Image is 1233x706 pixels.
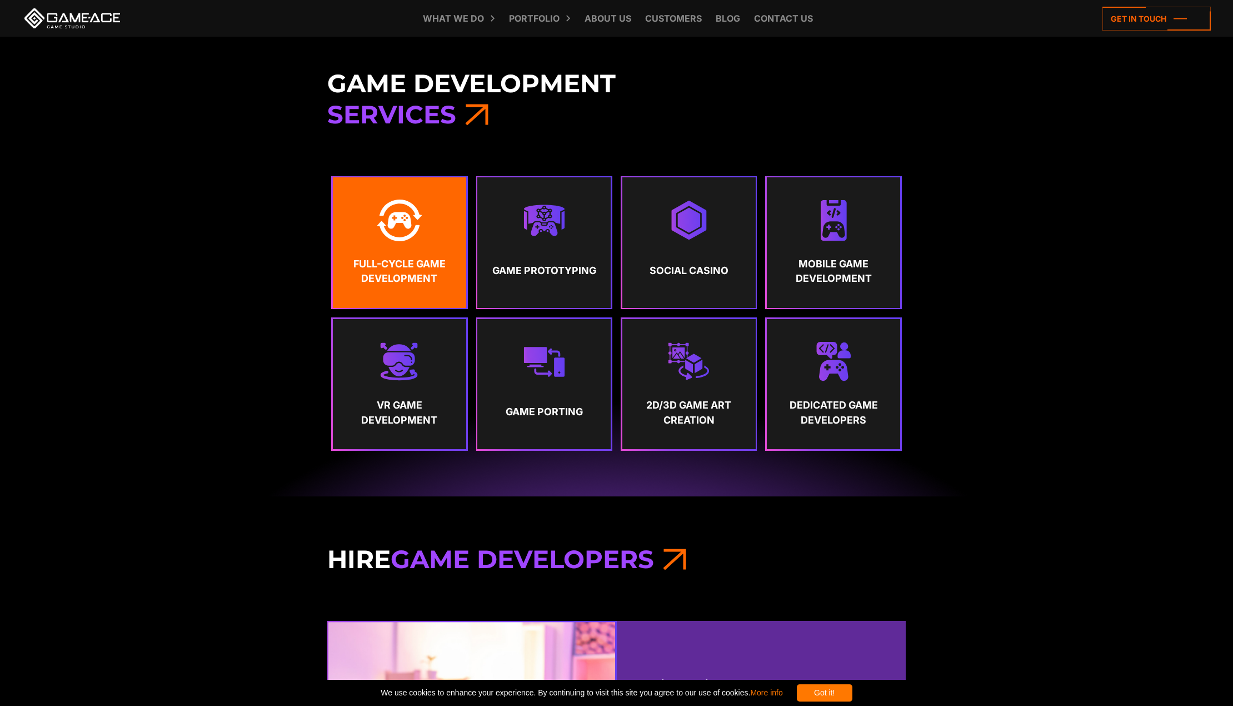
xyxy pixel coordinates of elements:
a: Mobile Game Development [767,177,900,307]
span: Services [327,99,456,130]
a: Game Porting [477,319,611,449]
img: 2d 3d game art creation [668,341,710,382]
span: We use cookies to enhance your experience. By continuing to visit this site you agree to our use ... [381,684,782,702]
strong: VR Game Development [343,398,456,427]
a: Game Prototyping [477,177,611,307]
img: Metaverse game development [523,200,565,241]
strong: Full-Cycle Game Development [343,257,456,286]
a: Social Casino [622,177,756,307]
img: Game porting [523,341,565,382]
a: Full-Cycle Game Development [333,177,466,307]
img: Full cycle game development [377,200,421,241]
a: Get in touch [1102,7,1211,31]
strong: Game Prototyping [488,257,601,285]
a: VR Game Development [333,319,466,449]
span: Game Developers [391,544,654,574]
a: 2D/3D Game Art Creation [622,319,756,449]
a: Dedicated Game Developers [767,319,900,449]
h3: Game Development [327,68,906,131]
img: Vr game development [378,341,420,382]
img: Mobile game development [813,200,855,241]
a: More info [750,688,782,697]
strong: 2D/3D Game Art Creation [632,398,745,427]
div: Got it! [797,684,852,702]
img: Dedicated game developers [813,341,855,382]
strong: Mobile Game Development [777,257,890,286]
img: Social casino game development [668,200,710,241]
h3: Hire [327,544,906,575]
strong: Social Casino [632,257,745,285]
strong: Game Porting [488,398,601,426]
strong: Dedicated Game Developers [777,398,890,427]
